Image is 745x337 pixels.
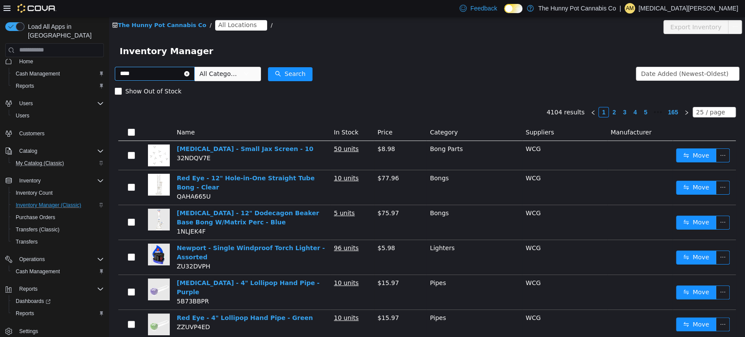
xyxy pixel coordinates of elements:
[19,177,41,184] span: Inventory
[16,70,60,77] span: Cash Management
[317,223,413,258] td: Lighters
[9,68,107,80] button: Cash Management
[2,97,107,110] button: Users
[2,283,107,295] button: Reports
[10,27,110,41] span: Inventory Manager
[9,157,107,169] button: My Catalog (Classic)
[39,261,61,283] img: Red Eye - 4" Lollipop Hand Pipe - Purple hero shot
[9,80,107,92] button: Reports
[567,300,607,314] button: icon: swapMove
[12,69,63,79] a: Cash Management
[554,3,619,17] button: Export Inventory
[587,90,616,100] div: 25 / page
[12,158,104,168] span: My Catalog (Classic)
[149,6,154,11] i: icon: close-circle
[225,158,250,165] u: 10 units
[16,298,51,305] span: Dashboards
[437,90,475,100] li: 4104 results
[12,200,104,210] span: Inventory Manager (Classic)
[12,110,104,121] span: Users
[625,3,635,14] div: Alexia Mainiero
[16,160,64,167] span: My Catalog (Classic)
[416,262,431,269] span: WCG
[225,262,250,269] u: 10 units
[12,296,104,306] span: Dashboards
[225,193,246,199] u: 5 units
[12,308,104,319] span: Reports
[556,90,571,100] a: 165
[607,131,621,145] button: icon: ellipsis
[19,148,37,155] span: Catalog
[16,284,104,294] span: Reports
[12,81,104,91] span: Reports
[12,188,104,198] span: Inventory Count
[619,3,621,14] p: |
[68,138,101,144] span: 32NDQV7E
[68,176,102,183] span: QAHA665U
[225,227,250,234] u: 96 units
[12,69,104,79] span: Cash Management
[39,127,61,149] img: Red Eye - Small Jax Screen - 10 hero shot
[9,110,107,122] button: Users
[16,56,37,67] a: Home
[9,187,107,199] button: Inventory Count
[2,127,107,140] button: Customers
[2,253,107,265] button: Operations
[490,90,499,100] a: 1
[542,90,556,100] li: Next 5 Pages
[161,5,163,11] span: /
[12,188,56,198] a: Inventory Count
[626,3,634,14] span: AM
[416,227,431,234] span: WCG
[16,214,55,221] span: Purchase Orders
[12,110,33,121] a: Users
[68,211,96,218] span: 1NLJEK4F
[16,175,104,186] span: Inventory
[268,193,290,199] span: $75.97
[481,93,487,98] i: icon: left
[607,300,621,314] button: icon: ellipsis
[68,193,210,209] a: [MEDICAL_DATA] - 12" Dodecagon Beaker Base Bong W/Matrix Perc - Blue
[2,55,107,68] button: Home
[567,199,607,213] button: icon: swapMove
[16,310,34,317] span: Reports
[16,146,104,156] span: Catalog
[16,175,44,186] button: Inventory
[3,5,97,11] a: icon: shopThe Hunny Pot Cannabis Co
[317,153,413,188] td: Bongs
[567,131,607,145] button: icon: swapMove
[532,50,619,63] div: Date Added (Newest-Oldest)
[19,58,33,65] span: Home
[12,212,59,223] a: Purchase Orders
[68,227,216,244] a: Newport - Single Windproof Torch Lighter - Assorted
[24,22,104,40] span: Load All Apps in [GEOGRAPHIC_DATA]
[75,54,80,59] i: icon: close-circle
[317,188,413,223] td: Bongs
[489,90,500,100] li: 1
[618,93,623,99] i: icon: down
[9,211,107,224] button: Purchase Orders
[567,234,607,248] button: icon: swapMove
[620,54,625,60] i: icon: down
[542,90,556,100] span: •••
[575,93,580,98] i: icon: right
[531,90,542,100] li: 5
[268,297,290,304] span: $15.97
[68,112,86,119] span: Name
[13,71,76,78] span: Show Out of Stock
[501,112,542,119] span: Manufacturer
[12,266,104,277] span: Cash Management
[16,202,81,209] span: Inventory Manager (Classic)
[12,81,38,91] a: Reports
[9,307,107,320] button: Reports
[268,128,286,135] span: $8.98
[19,100,33,107] span: Users
[500,90,510,100] li: 2
[607,199,621,213] button: icon: ellipsis
[68,246,101,253] span: ZU32DVPH
[90,52,130,61] span: All Categories
[607,268,621,282] button: icon: ellipsis
[39,296,61,318] img: Red Eye - 4" Lollipop Hand Pipe - Green hero shot
[16,226,59,233] span: Transfers (Classic)
[16,98,104,109] span: Users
